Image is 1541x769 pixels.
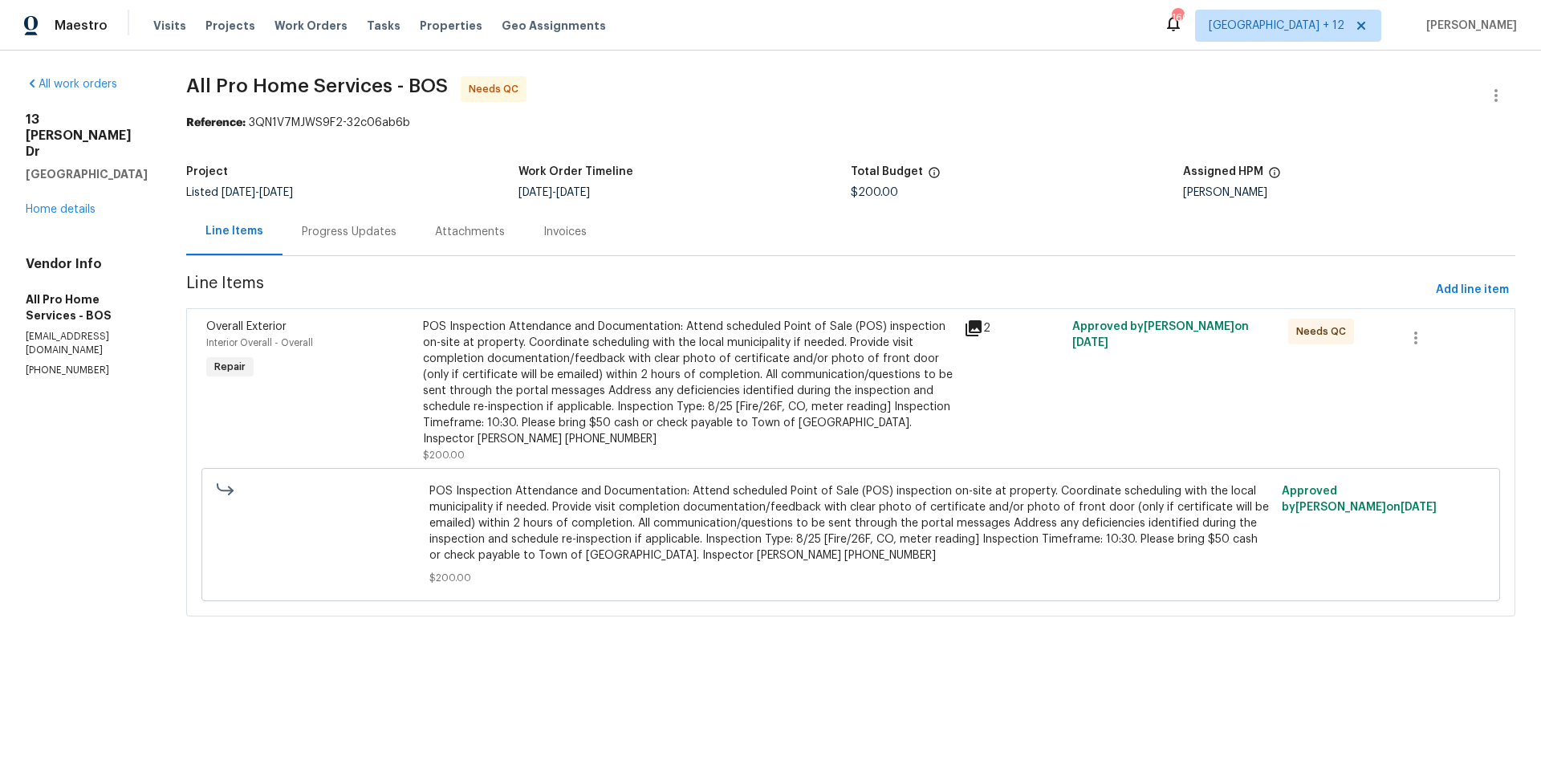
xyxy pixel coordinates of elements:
div: 160 [1172,10,1183,26]
div: POS Inspection Attendance and Documentation: Attend scheduled Point of Sale (POS) inspection on-s... [423,319,954,447]
span: - [518,187,590,198]
span: $200.00 [429,570,1271,586]
h4: Vendor Info [26,256,148,272]
h5: Project [186,166,228,177]
b: Reference: [186,117,246,128]
span: [DATE] [222,187,255,198]
span: Interior Overall - Overall [206,338,313,348]
span: Line Items [186,275,1429,305]
span: [DATE] [556,187,590,198]
span: $200.00 [423,450,465,460]
span: Listed [186,187,293,198]
h5: Assigned HPM [1183,166,1263,177]
h5: Work Order Timeline [518,166,633,177]
span: The hpm assigned to this work order. [1268,166,1281,187]
span: [DATE] [1072,337,1108,348]
span: Maestro [55,18,108,34]
div: [PERSON_NAME] [1183,187,1515,198]
button: Add line item [1429,275,1515,305]
p: [EMAIL_ADDRESS][DOMAIN_NAME] [26,330,148,357]
h5: Total Budget [851,166,923,177]
a: All work orders [26,79,117,90]
span: Properties [420,18,482,34]
div: Progress Updates [302,224,396,240]
span: All Pro Home Services - BOS [186,76,448,96]
span: Visits [153,18,186,34]
span: [DATE] [518,187,552,198]
span: [DATE] [259,187,293,198]
div: Invoices [543,224,587,240]
h2: 13 [PERSON_NAME] Dr [26,112,148,160]
div: 3QN1V7MJWS9F2-32c06ab6b [186,115,1515,131]
span: Work Orders [274,18,348,34]
span: Approved by [PERSON_NAME] on [1072,321,1249,348]
span: Repair [208,359,252,375]
span: Needs QC [1296,323,1352,340]
span: POS Inspection Attendance and Documentation: Attend scheduled Point of Sale (POS) inspection on-s... [429,483,1271,564]
span: Geo Assignments [502,18,606,34]
div: Attachments [435,224,505,240]
span: $200.00 [851,187,898,198]
span: Tasks [367,20,400,31]
span: Projects [205,18,255,34]
span: [PERSON_NAME] [1420,18,1517,34]
a: Home details [26,204,96,215]
h5: [GEOGRAPHIC_DATA] [26,166,148,182]
span: Add line item [1436,280,1509,300]
span: Overall Exterior [206,321,287,332]
span: [GEOGRAPHIC_DATA] + 12 [1209,18,1344,34]
span: - [222,187,293,198]
p: [PHONE_NUMBER] [26,364,148,377]
div: 2 [964,319,1063,338]
span: Needs QC [469,81,525,97]
span: Approved by [PERSON_NAME] on [1282,486,1437,513]
div: Line Items [205,223,263,239]
span: [DATE] [1401,502,1437,513]
h5: All Pro Home Services - BOS [26,291,148,323]
span: The total cost of line items that have been proposed by Opendoor. This sum includes line items th... [928,166,941,187]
